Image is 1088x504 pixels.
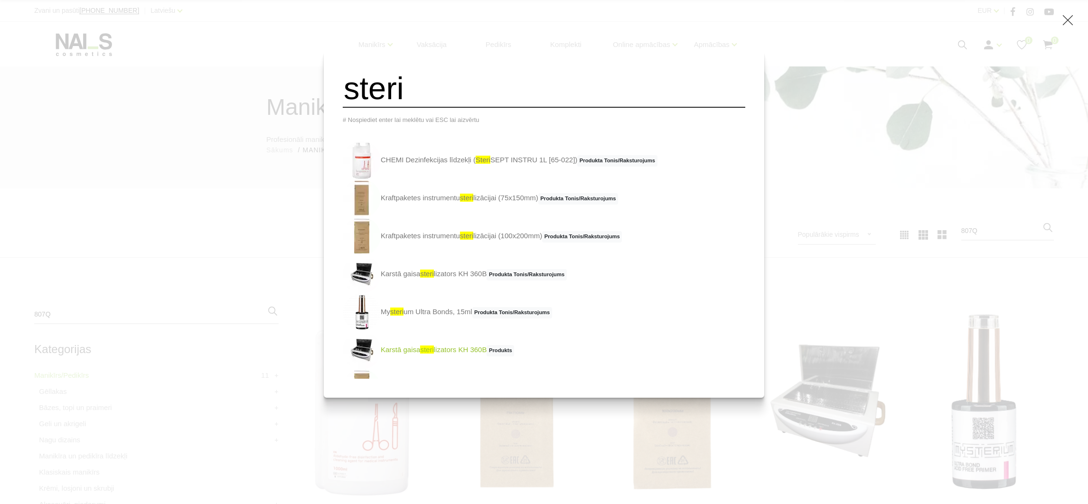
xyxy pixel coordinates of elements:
[343,293,381,331] img: Līdzeklis dabīgā naga un gela savienošanai bez skābes. Saudzīgs dabīgajam nagam. Ultra Bond saķer...
[343,255,567,293] a: Karstā gaisasterilizators KH 360BProdukta Tonis/Raksturojums
[343,217,622,255] a: Kraftpaketes instrumentusterilizācijai (100x200mm)Produkta Tonis/Raksturojums
[343,255,381,293] img: Karstā gaisa sterilizatoru var izmantot skaistumkopšanas salonos, manikīra kabinetos, ēdināšanas ...
[343,179,381,217] img: Kraftpaketes instrumentu sterilizācijai Pieejamie izmēri: 100x200mm...
[343,331,514,369] a: Karstā gaisasterilizators KH 360BProdukts
[487,269,566,280] span: Produkta Tonis/Raksturojums
[343,69,745,108] input: Meklēt produktus ...
[460,194,473,202] span: steri
[538,193,618,205] span: Produkta Tonis/Raksturojums
[487,345,514,356] span: Produkts
[390,308,403,316] span: steri
[472,307,552,318] span: Produkta Tonis/Raksturojums
[343,293,552,331] a: Mysterium Ultra Bonds, 15mlProdukta Tonis/Raksturojums
[476,156,490,164] span: steri
[542,231,622,243] span: Produkta Tonis/Raksturojums
[343,141,381,179] img: STERISEPT INSTRU 1L (SPORICĪDS)Sporicīds instrumentu dezinfekcijas un mazgāšanas līdzeklis invent...
[577,155,657,167] span: Produkta Tonis/Raksturojums
[343,179,618,217] a: Kraftpaketes instrumentusterilizācijai (75x150mm)Produkta Tonis/Raksturojums
[343,217,381,255] img: Kraftpaketes instrumentu sterilizācijai Pieejamie izmēri: 100x200mm...
[343,116,479,123] span: # Nospiediet enter lai meklētu vai ESC lai aizvērtu
[420,345,433,354] span: steri
[343,369,524,407] a: Kraftpaketes instrumentusterilizācijaiProdukts
[420,270,433,278] span: steri
[343,141,657,179] a: CHEMI Dezinfekcijas līdzekļi (steriSEPT INSTRU 1L [65-022])Produkta Tonis/Raksturojums
[460,232,473,240] span: steri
